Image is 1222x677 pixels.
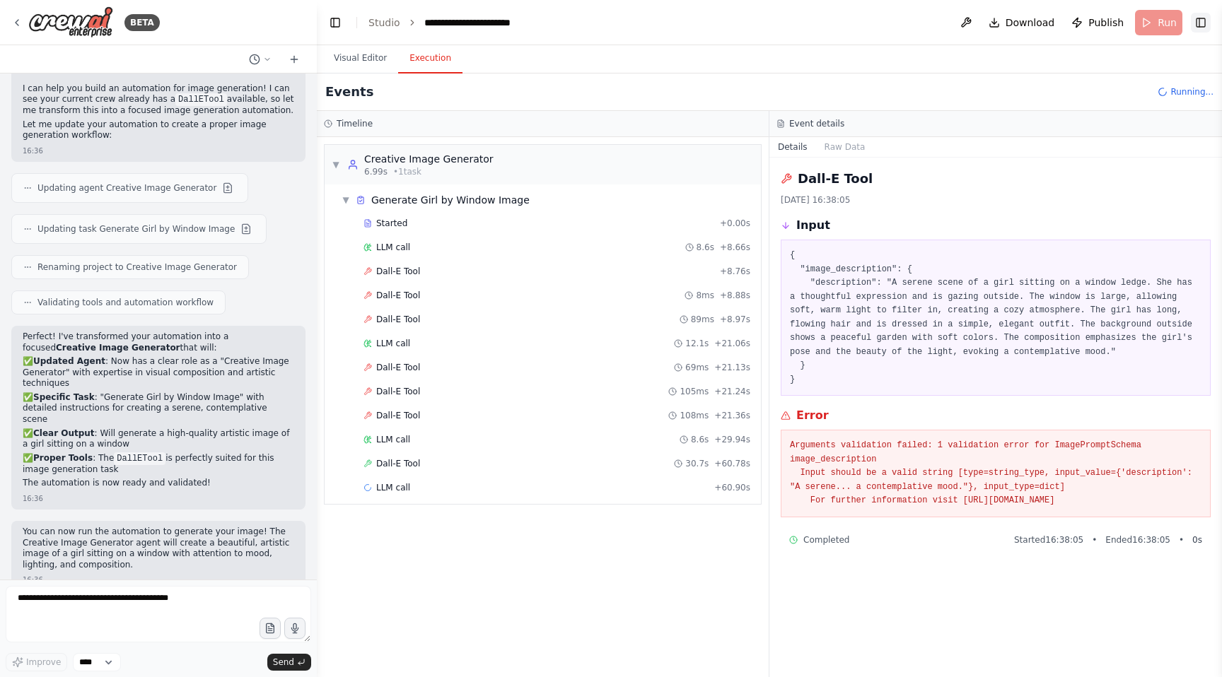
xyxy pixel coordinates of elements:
[796,217,830,234] h3: Input
[368,17,400,28] a: Studio
[23,575,43,585] div: 16:36
[23,356,294,389] p: ✅ : Now has a clear role as a "Creative Image Generator" with expertise in visual composition and...
[124,14,160,31] div: BETA
[33,428,95,438] strong: Clear Output
[803,534,849,546] span: Completed
[37,261,237,273] span: Renaming project to Creative Image Generator
[1066,10,1129,35] button: Publish
[33,453,93,463] strong: Proper Tools
[23,453,294,476] p: ✅ : The is perfectly suited for this image generation task
[23,428,294,450] p: ✅ : Will generate a high-quality artistic image of a girl sitting on a window
[720,290,750,301] span: + 8.88s
[325,82,373,102] h2: Events
[714,458,750,469] span: + 60.78s
[376,410,420,421] span: Dall-E Tool
[376,386,420,397] span: Dall-E Tool
[1092,534,1097,546] span: •
[33,392,95,402] strong: Specific Task
[376,266,420,277] span: Dall-E Tool
[37,297,214,308] span: Validating tools and automation workflow
[680,386,709,397] span: 105ms
[1192,534,1202,546] span: 0 s
[6,653,67,671] button: Improve
[720,242,750,253] span: + 8.66s
[398,44,462,73] button: Execution
[376,218,407,229] span: Started
[376,290,420,301] span: Dall-E Tool
[680,410,709,421] span: 108ms
[364,166,388,177] span: 6.99s
[691,434,709,445] span: 8.6s
[685,362,709,373] span: 69ms
[696,290,714,301] span: 8ms
[376,458,420,469] span: Dall-E Tool
[1191,13,1211,33] button: Show right sidebar
[56,343,180,353] strong: Creative Image Generator
[685,338,709,349] span: 12.1s
[714,362,750,373] span: + 21.13s
[33,356,105,366] strong: Updated Agent
[175,93,227,106] code: DallETool
[376,314,420,325] span: Dall-E Tool
[1170,86,1214,98] span: Running...
[1006,16,1055,30] span: Download
[781,194,1211,206] div: [DATE] 16:38:05
[720,266,750,277] span: + 8.76s
[23,146,43,156] div: 16:36
[342,194,350,206] span: ▼
[376,362,420,373] span: Dall-E Tool
[243,51,277,68] button: Switch to previous chat
[364,152,494,166] div: Creative Image Generator
[273,657,294,668] span: Send
[37,223,235,235] span: Updating task Generate Girl by Window Image
[322,44,398,73] button: Visual Editor
[267,654,311,671] button: Send
[789,118,844,129] h3: Event details
[798,169,873,189] h2: Dall-E Tool
[691,314,714,325] span: 89ms
[114,452,165,465] code: DallETool
[1179,534,1184,546] span: •
[714,482,750,493] span: + 60.90s
[284,618,305,639] button: Click to speak your automation idea
[376,242,410,253] span: LLM call
[337,118,373,129] h3: Timeline
[1014,534,1083,546] span: Started 16:38:05
[376,338,410,349] span: LLM call
[283,51,305,68] button: Start a new chat
[983,10,1061,35] button: Download
[332,159,340,170] span: ▼
[714,434,750,445] span: + 29.94s
[37,182,216,194] span: Updating agent Creative Image Generator
[23,526,294,570] p: You can now run the automation to generate your image! The Creative Image Generator agent will cr...
[720,218,750,229] span: + 0.00s
[769,137,816,157] button: Details
[23,392,294,425] p: ✅ : "Generate Girl by Window Image" with detailed instructions for creating a serene, contemplati...
[376,482,410,493] span: LLM call
[714,386,750,397] span: + 21.24s
[260,618,281,639] button: Upload files
[697,242,714,253] span: 8.6s
[26,657,61,668] span: Improve
[714,410,750,421] span: + 21.36s
[685,458,709,469] span: 30.7s
[371,193,530,207] div: Generate Girl by Window Image
[1088,16,1124,30] span: Publish
[816,137,874,157] button: Raw Data
[393,166,421,177] span: • 1 task
[325,13,345,33] button: Hide left sidebar
[796,407,829,424] h3: Error
[23,83,294,117] p: I can help you build an automation for image generation! I can see your current crew already has ...
[376,434,410,445] span: LLM call
[720,314,750,325] span: + 8.97s
[23,119,294,141] p: Let me update your automation to create a proper image generation workflow:
[23,478,294,489] p: The automation is now ready and validated!
[23,331,294,353] p: Perfect! I've transformed your automation into a focused that will:
[368,16,544,30] nav: breadcrumb
[1105,534,1170,546] span: Ended 16:38:05
[790,249,1201,387] pre: { "image_description": { "description": "A serene scene of a girl sitting on a window ledge. She ...
[23,493,43,504] div: 16:36
[28,6,113,38] img: Logo
[714,338,750,349] span: + 21.06s
[790,439,1201,508] pre: Arguments validation failed: 1 validation error for ImagePromptSchema image_description Input sho...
